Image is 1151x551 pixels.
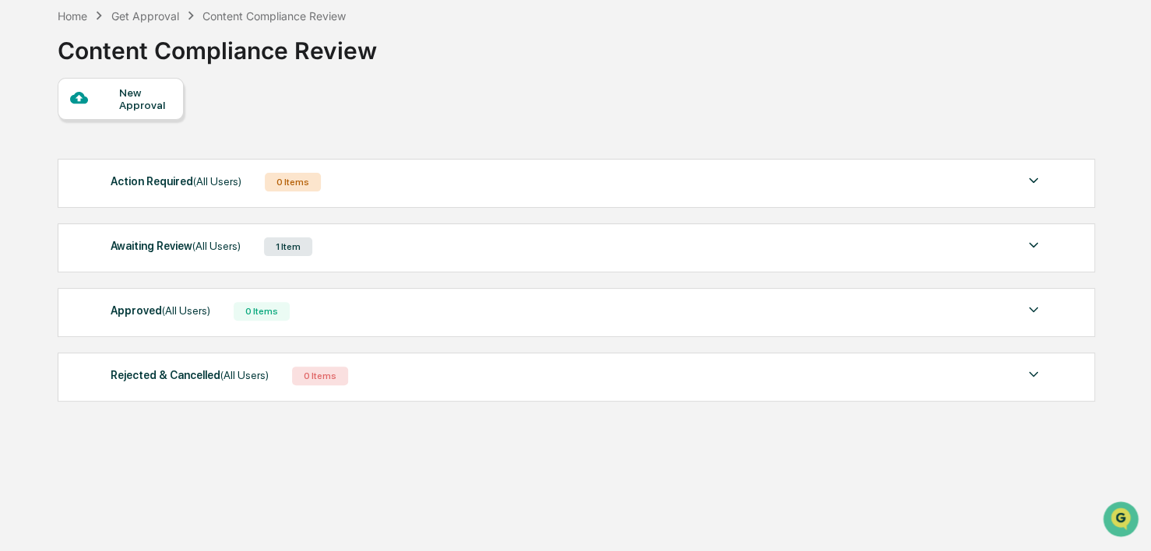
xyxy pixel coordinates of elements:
[162,304,210,317] span: (All Users)
[107,190,199,218] a: 🗄️Attestations
[58,24,377,65] div: Content Compliance Review
[111,365,269,385] div: Rejected & Cancelled
[155,264,188,275] span: Pylon
[111,300,210,321] div: Approved
[1024,300,1043,319] img: caret
[31,196,100,212] span: Preclearance
[16,227,28,240] div: 🔎
[111,171,241,191] div: Action Required
[220,369,269,381] span: (All Users)
[192,240,241,252] span: (All Users)
[265,124,283,142] button: Start new chat
[58,9,87,23] div: Home
[264,237,312,256] div: 1 Item
[111,236,241,256] div: Awaiting Review
[31,226,98,241] span: Data Lookup
[202,9,346,23] div: Content Compliance Review
[119,86,171,111] div: New Approval
[265,173,321,191] div: 0 Items
[292,367,348,385] div: 0 Items
[110,263,188,275] a: Powered byPylon
[53,119,255,135] div: Start new chat
[9,190,107,218] a: 🖐️Preclearance
[234,302,290,321] div: 0 Items
[1101,500,1143,542] iframe: Open customer support
[16,33,283,58] p: How can we help?
[113,198,125,210] div: 🗄️
[53,135,197,147] div: We're available if you need us!
[16,119,44,147] img: 1746055101610-c473b297-6a78-478c-a979-82029cc54cd1
[111,9,179,23] div: Get Approval
[128,196,193,212] span: Attestations
[1024,171,1043,190] img: caret
[16,198,28,210] div: 🖐️
[1024,365,1043,384] img: caret
[1024,236,1043,254] img: caret
[193,175,241,188] span: (All Users)
[9,219,104,247] a: 🔎Data Lookup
